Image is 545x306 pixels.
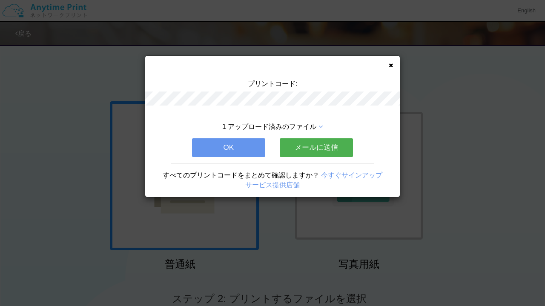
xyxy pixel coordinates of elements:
[222,123,316,130] span: 1 アップロード済みのファイル
[192,138,265,157] button: OK
[280,138,353,157] button: メールに送信
[245,181,300,189] a: サービス提供店舗
[163,172,319,179] span: すべてのプリントコードをまとめて確認しますか？
[321,172,382,179] a: 今すぐサインアップ
[248,80,297,87] span: プリントコード:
